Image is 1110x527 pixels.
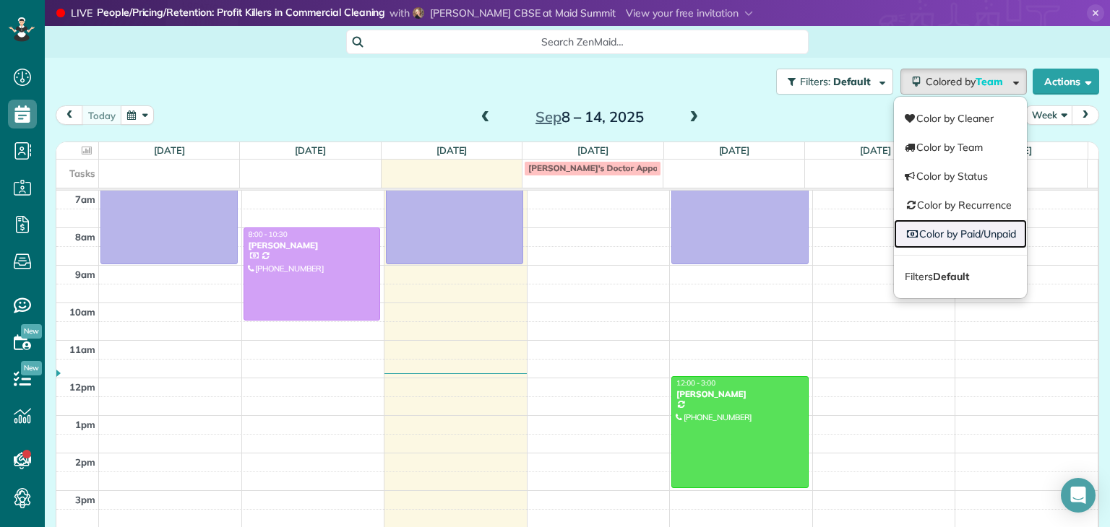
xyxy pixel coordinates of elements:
img: sharon-l-cowan-cbse-07ff1a16c6eca22f5a671ec2db1f15d99b5fdb5d1a005d855bb838e052cce1b6.jpg [413,7,424,19]
a: Color by Cleaner [894,104,1027,133]
span: New [21,324,42,339]
span: Colored by [926,75,1008,88]
a: Filters: Default [769,69,893,95]
span: Filters [905,270,968,283]
a: Color by Team [894,133,1027,162]
div: [PERSON_NAME] [676,389,804,399]
span: 8am [75,231,95,243]
button: prev [56,105,83,125]
span: Sep [535,108,562,126]
span: 12pm [69,381,95,393]
a: FiltersDefault [894,262,1027,291]
span: 2pm [75,456,95,468]
span: 12:00 - 3:00 [676,378,715,388]
span: Default [833,75,872,88]
span: New [21,361,42,375]
span: with [390,6,410,19]
button: Actions [1033,69,1099,95]
a: Color by Paid/Unpaid [894,219,1027,248]
span: 3pm [75,494,95,505]
span: Team [976,75,1005,88]
div: [PERSON_NAME] [248,240,377,251]
span: [PERSON_NAME] CBSE at Maid Summit [430,6,616,19]
button: Colored byTeam [900,69,1027,95]
button: Filters: Default [776,69,893,95]
a: [DATE] [577,144,608,156]
a: Color by Status [894,162,1027,191]
span: 8:00 - 10:30 [249,230,288,239]
button: next [1072,105,1099,125]
span: 11am [69,344,95,355]
button: Week [1025,105,1073,125]
a: [DATE] [719,144,750,156]
span: [PERSON_NAME]'s Doctor Appointment [528,162,689,173]
span: 10am [69,306,95,318]
a: [DATE] [436,144,468,156]
h2: 8 – 14, 2025 [499,109,680,125]
button: today [82,105,122,125]
a: [DATE] [860,144,891,156]
div: Open Intercom Messenger [1061,478,1096,513]
strong: Default [933,270,969,283]
a: Color by Recurrence [894,191,1027,219]
span: Filters: [800,75,830,88]
span: 9am [75,269,95,280]
a: [DATE] [295,144,326,156]
a: [DATE] [154,144,185,156]
span: 1pm [75,419,95,430]
span: 7am [75,193,95,205]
